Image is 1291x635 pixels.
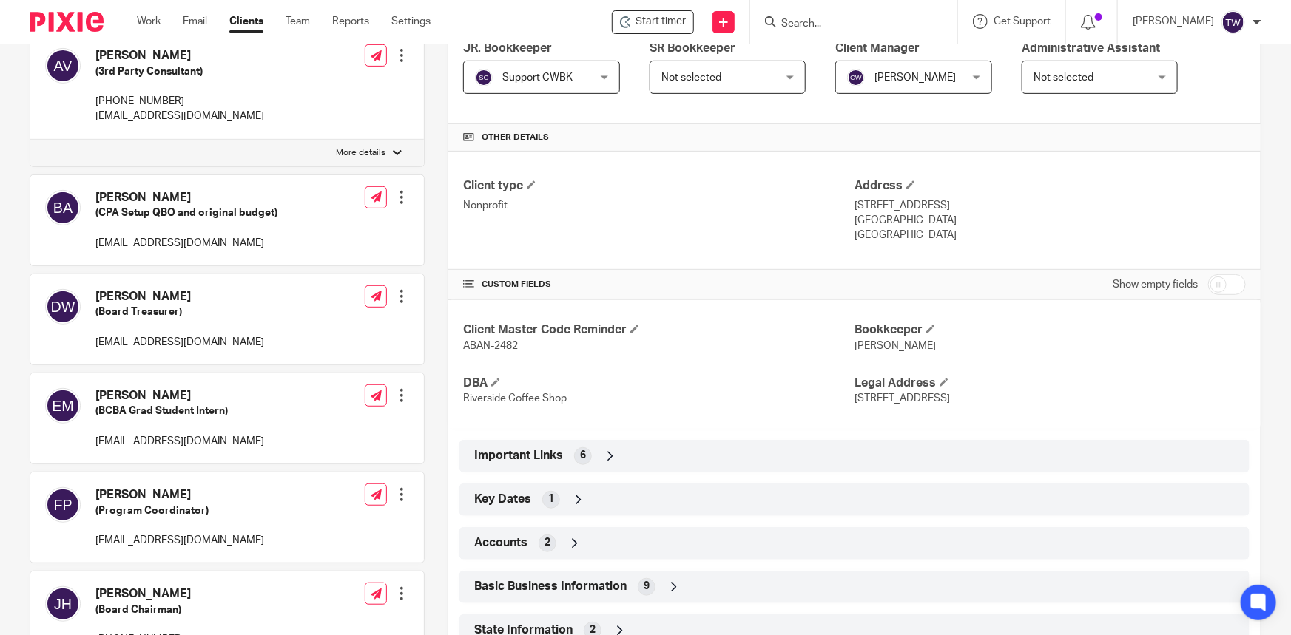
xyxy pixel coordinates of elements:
[95,64,264,79] h5: (3rd Party Consultant)
[855,393,950,404] span: [STREET_ADDRESS]
[95,48,264,64] h4: [PERSON_NAME]
[650,42,735,54] span: SR Bookkeeper
[463,376,855,391] h4: DBA
[482,132,549,143] span: Other details
[636,14,686,30] span: Start timer
[137,14,161,29] a: Work
[855,322,1246,338] h4: Bookkeeper
[463,341,518,351] span: ABAN-2482
[1034,72,1093,83] span: Not selected
[95,305,264,319] h5: (Board Treasurer)
[45,388,81,424] img: svg%3E
[286,14,310,29] a: Team
[45,190,81,225] img: svg%3E
[95,487,264,503] h4: [PERSON_NAME]
[95,404,264,418] h5: (BCBA Grad Student Intern)
[45,586,81,622] img: svg%3E
[183,14,207,29] a: Email
[545,535,550,550] span: 2
[855,213,1246,228] p: [GEOGRAPHIC_DATA]
[855,228,1246,242] p: [GEOGRAPHIC_DATA]
[1221,10,1245,34] img: svg%3E
[45,487,81,523] img: svg%3E
[95,388,264,404] h4: [PERSON_NAME]
[661,72,721,83] span: Not selected
[95,236,277,251] p: [EMAIL_ADDRESS][DOMAIN_NAME]
[1022,42,1160,54] span: Administrative Assistant
[45,48,81,84] img: svg%3E
[855,198,1246,213] p: [STREET_ADDRESS]
[229,14,263,29] a: Clients
[95,109,264,123] p: [EMAIL_ADDRESS][DOMAIN_NAME]
[463,178,855,194] h4: Client type
[332,14,369,29] a: Reports
[475,69,493,86] img: svg%3E
[95,190,277,206] h4: [PERSON_NAME]
[95,586,264,602] h4: [PERSON_NAME]
[548,492,554,506] span: 1
[855,178,1246,194] h4: Address
[474,579,627,594] span: Basic Business Information
[855,376,1246,391] h4: Legal Address
[644,579,650,594] span: 9
[474,448,563,463] span: Important Links
[847,69,865,86] img: svg%3E
[612,10,694,34] div: ABA Next Steps - Riverside Coffee Shop
[45,289,81,325] img: svg%3E
[463,322,855,338] h4: Client Master Code Reminder
[95,335,264,350] p: [EMAIL_ADDRESS][DOMAIN_NAME]
[580,448,586,463] span: 6
[463,198,855,213] p: Nonprofit
[463,279,855,291] h4: CUSTOM FIELDS
[95,503,264,518] h5: (Program Coordinator)
[835,42,920,54] span: Client Manager
[874,72,956,83] span: [PERSON_NAME]
[474,492,531,507] span: Key Dates
[1113,277,1198,292] label: Show empty fields
[502,72,573,83] span: Support CWBK
[855,341,936,351] span: [PERSON_NAME]
[95,434,264,449] p: [EMAIL_ADDRESS][DOMAIN_NAME]
[95,94,264,109] p: [PHONE_NUMBER]
[463,42,552,54] span: JR. Bookkeeper
[474,535,527,551] span: Accounts
[95,602,264,617] h5: (Board Chairman)
[1133,14,1214,29] p: [PERSON_NAME]
[391,14,431,29] a: Settings
[95,206,277,220] h5: (CPA Setup QBO and original budget)
[463,393,567,404] span: Riverside Coffee Shop
[780,18,913,31] input: Search
[30,12,104,32] img: Pixie
[95,533,264,548] p: [EMAIL_ADDRESS][DOMAIN_NAME]
[994,16,1051,27] span: Get Support
[336,147,385,159] p: More details
[95,289,264,305] h4: [PERSON_NAME]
